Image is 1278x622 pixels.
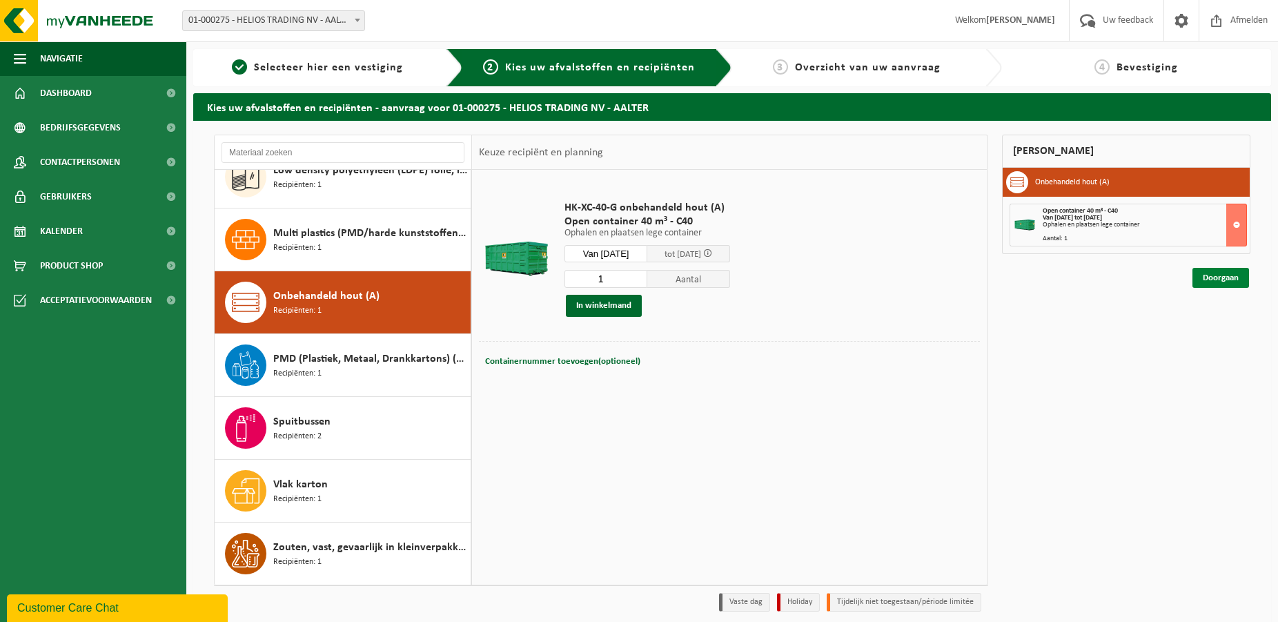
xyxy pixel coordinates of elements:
[200,59,435,76] a: 1Selecteer hier een vestiging
[484,352,642,371] button: Containernummer toevoegen(optioneel)
[564,229,730,238] p: Ophalen en plaatsen lege container
[273,288,380,304] span: Onbehandeld hout (A)
[1035,171,1110,193] h3: Onbehandeld hout (A)
[1192,268,1249,288] a: Doorgaan
[273,556,322,569] span: Recipiënten: 1
[215,397,471,460] button: Spuitbussen Recipiënten: 2
[273,430,322,443] span: Recipiënten: 2
[273,351,467,367] span: PMD (Plastiek, Metaal, Drankkartons) (bedrijven)
[472,135,610,170] div: Keuze recipiënt en planning
[566,295,642,317] button: In winkelmand
[215,271,471,334] button: Onbehandeld hout (A) Recipiënten: 1
[215,334,471,397] button: PMD (Plastiek, Metaal, Drankkartons) (bedrijven) Recipiënten: 1
[215,523,471,585] button: Zouten, vast, gevaarlijk in kleinverpakking Recipiënten: 1
[273,304,322,318] span: Recipiënten: 1
[719,593,770,612] li: Vaste dag
[40,110,121,145] span: Bedrijfsgegevens
[273,367,322,380] span: Recipiënten: 1
[254,62,403,73] span: Selecteer hier een vestiging
[40,249,103,283] span: Product Shop
[273,179,322,192] span: Recipiënten: 1
[505,62,695,73] span: Kies uw afvalstoffen en recipiënten
[273,225,467,242] span: Multi plastics (PMD/harde kunststoffen/spanbanden/EPS/folie naturel/folie gemengd)
[564,215,730,229] span: Open container 40 m³ - C40
[273,493,322,506] span: Recipiënten: 1
[773,59,788,75] span: 3
[40,179,92,214] span: Gebruikers
[273,162,467,179] span: Low density polyethyleen (LDPE) folie, los, gekleurd
[215,146,471,208] button: Low density polyethyleen (LDPE) folie, los, gekleurd Recipiënten: 1
[795,62,941,73] span: Overzicht van uw aanvraag
[215,460,471,523] button: Vlak karton Recipiënten: 1
[182,10,365,31] span: 01-000275 - HELIOS TRADING NV - AALTER
[827,593,981,612] li: Tijdelijk niet toegestaan/période limitée
[232,59,247,75] span: 1
[40,214,83,249] span: Kalender
[1043,207,1118,215] span: Open container 40 m³ - C40
[483,59,498,75] span: 2
[986,15,1055,26] strong: [PERSON_NAME]
[777,593,820,612] li: Holiday
[193,93,1271,120] h2: Kies uw afvalstoffen en recipiënten - aanvraag voor 01-000275 - HELIOS TRADING NV - AALTER
[1094,59,1110,75] span: 4
[273,539,467,556] span: Zouten, vast, gevaarlijk in kleinverpakking
[40,41,83,76] span: Navigatie
[647,270,730,288] span: Aantal
[564,245,647,262] input: Selecteer datum
[40,283,152,318] span: Acceptatievoorwaarden
[1117,62,1178,73] span: Bevestiging
[1043,222,1247,229] div: Ophalen en plaatsen lege container
[273,476,328,493] span: Vlak karton
[1043,214,1102,222] strong: Van [DATE] tot [DATE]
[485,357,640,366] span: Containernummer toevoegen(optioneel)
[273,414,331,430] span: Spuitbussen
[1043,235,1247,242] div: Aantal: 1
[564,201,730,215] span: HK-XC-40-G onbehandeld hout (A)
[665,250,701,259] span: tot [DATE]
[7,592,230,622] iframe: chat widget
[222,142,464,163] input: Materiaal zoeken
[40,145,120,179] span: Contactpersonen
[1002,135,1251,168] div: [PERSON_NAME]
[183,11,364,30] span: 01-000275 - HELIOS TRADING NV - AALTER
[273,242,322,255] span: Recipiënten: 1
[215,208,471,271] button: Multi plastics (PMD/harde kunststoffen/spanbanden/EPS/folie naturel/folie gemengd) Recipiënten: 1
[40,76,92,110] span: Dashboard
